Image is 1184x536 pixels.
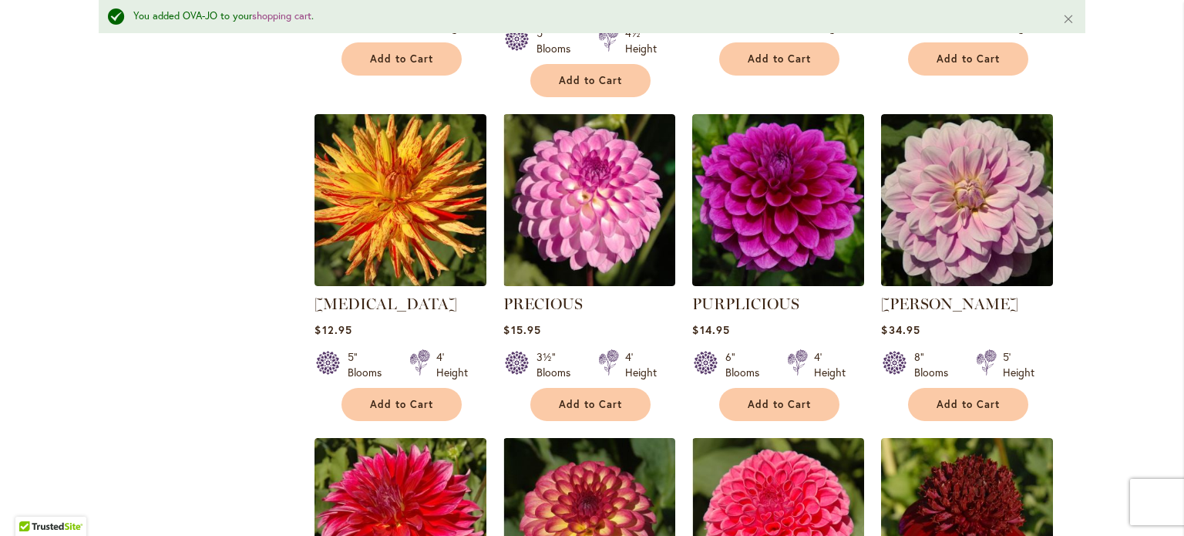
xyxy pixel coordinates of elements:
div: 4' Height [814,349,846,380]
div: 5' Height [1003,349,1034,380]
button: Add to Cart [341,388,462,421]
div: 3½" Blooms [536,349,580,380]
span: $15.95 [503,322,540,337]
div: You added OVA-JO to your . [133,9,1039,24]
a: PRECIOUS [503,275,675,289]
button: Add to Cart [530,388,651,421]
a: PURPLICIOUS [692,275,864,289]
img: POPPERS [314,114,486,286]
span: $14.95 [692,322,729,337]
button: Add to Cart [341,42,462,76]
a: shopping cart [252,9,311,22]
div: 4½' Height [625,25,657,56]
span: Add to Cart [937,398,1000,411]
div: 4' Height [625,349,657,380]
span: $34.95 [881,322,920,337]
span: Add to Cart [748,398,811,411]
div: 8" Blooms [914,349,957,380]
img: PURPLICIOUS [692,114,864,286]
button: Add to Cart [530,64,651,97]
a: PURPLICIOUS [692,295,799,313]
a: PRECIOUS [503,295,583,313]
div: 5" Blooms [536,25,580,56]
span: Add to Cart [370,398,433,411]
div: 5" Blooms [348,349,391,380]
a: [PERSON_NAME] [881,295,1018,313]
iframe: Launch Accessibility Center [12,481,55,524]
img: Randi Dawn [881,114,1053,286]
span: $12.95 [314,322,351,337]
div: 4' Height [436,349,468,380]
span: Add to Cart [559,398,622,411]
span: Add to Cart [748,52,811,66]
img: PRECIOUS [503,114,675,286]
button: Add to Cart [719,42,839,76]
span: Add to Cart [370,52,433,66]
button: Add to Cart [719,388,839,421]
button: Add to Cart [908,388,1028,421]
a: Randi Dawn [881,275,1053,289]
span: Add to Cart [559,74,622,87]
a: [MEDICAL_DATA] [314,295,457,313]
button: Add to Cart [908,42,1028,76]
a: POPPERS [314,275,486,289]
span: Add to Cart [937,52,1000,66]
div: 6" Blooms [725,349,769,380]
